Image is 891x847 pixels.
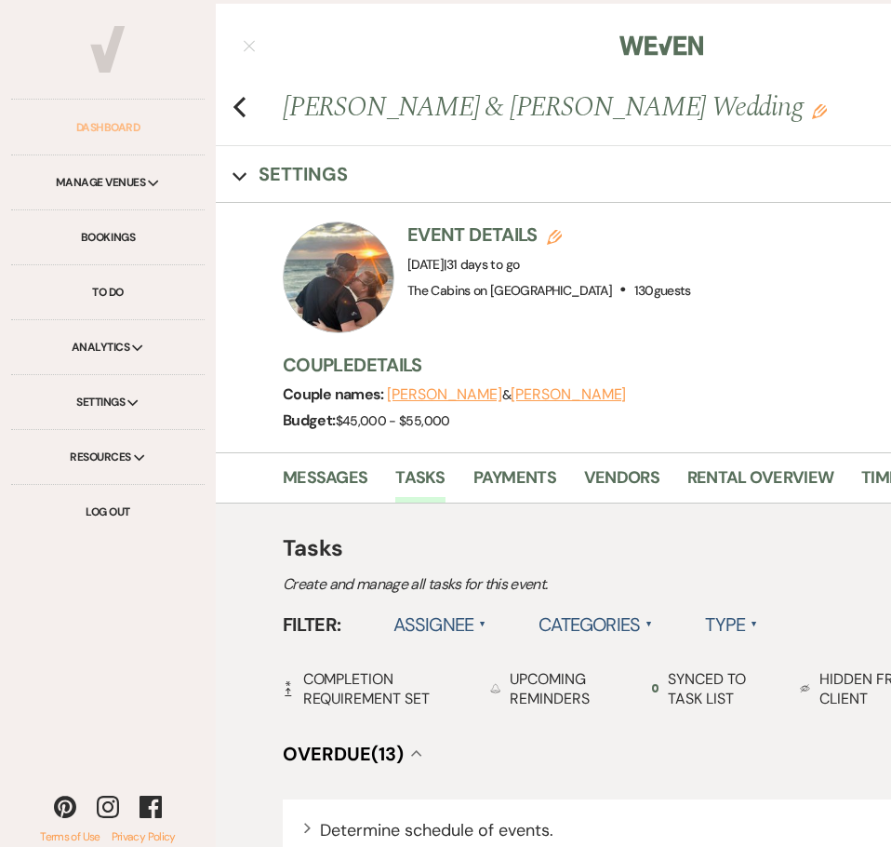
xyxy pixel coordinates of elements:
a: Rental Overview [687,464,833,503]
button: Settings [233,161,348,187]
span: 31 days to go [446,256,520,273]
button: [PERSON_NAME] [511,387,626,402]
div: Manage Venues [11,155,205,210]
a: Dashboard [11,101,205,155]
div: Resources [11,430,205,485]
button: [PERSON_NAME] [387,387,502,402]
a: Vendors [584,464,659,503]
span: Overdue (13) [283,742,404,766]
div: Settings [11,375,205,430]
span: 130 guests [634,282,691,299]
img: Weven Logo [619,26,703,65]
a: Payments [473,464,556,503]
span: Filter: [283,611,341,639]
label: Categories [539,608,653,641]
span: $45,000 - $55,000 [336,412,450,429]
button: Overdue(13) [283,745,422,763]
a: Terms of Use [40,829,100,844]
a: Privacy Policy [100,829,176,844]
a: Bookings [11,210,205,265]
div: Analytics [11,320,205,375]
label: Type [705,608,758,641]
span: Budget: [283,410,336,430]
div: Synced to task list [652,669,773,708]
div: Upcoming Reminders [490,669,625,708]
span: ▲ [645,617,653,632]
span: Couple names: [283,384,387,404]
a: Log Out [11,485,205,539]
span: & [387,386,626,403]
label: Assignee [393,608,487,641]
span: ▲ [751,617,758,632]
a: Tasks [395,464,445,503]
span: [DATE] [407,256,519,273]
div: Completion Requirement Set [283,669,463,708]
span: Determine schedule of events. [320,819,553,841]
h4: Tasks [283,531,515,565]
button: Edit [812,101,827,118]
a: To Do [11,265,205,320]
span: ▲ [479,617,486,632]
button: Determine schedule of events. [320,822,553,839]
h3: Settings [259,161,348,187]
h3: Event Details [407,222,691,248]
a: Messages [283,464,367,503]
span: The Cabins on [GEOGRAPHIC_DATA] [407,282,612,299]
span: | [444,256,519,273]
